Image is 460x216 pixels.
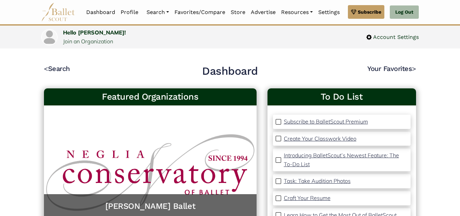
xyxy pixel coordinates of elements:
[284,177,351,184] p: Task: Take Audition Photos
[63,38,113,45] a: Join an Organization
[316,5,342,19] a: Settings
[42,30,57,45] img: profile picture
[248,5,278,19] a: Advertise
[284,152,399,168] p: Introducing BalletScout’s Newest Feature: The To-Do List
[366,33,419,42] a: Account Settings
[284,135,356,142] p: Create Your Classwork Video
[228,5,248,19] a: Store
[278,5,316,19] a: Resources
[412,64,416,73] code: >
[358,8,381,16] span: Subscribe
[284,195,331,201] p: Craft Your Resume
[63,29,126,36] a: Hello [PERSON_NAME]!
[284,151,408,169] a: Introducing BalletScout’s Newest Feature: The To-Do List
[44,64,70,73] a: <Search
[44,64,48,73] code: <
[367,64,416,73] a: Your Favorites
[284,134,356,143] a: Create Your Classwork Video
[351,8,356,16] img: gem.svg
[390,5,419,19] a: Log Out
[284,194,331,203] a: Craft Your Resume
[83,5,118,19] a: Dashboard
[284,177,351,186] a: Task: Take Audition Photos
[51,201,250,212] a: [PERSON_NAME] Ballet
[118,5,141,19] a: Profile
[372,33,419,42] span: Account Settings
[172,5,228,19] a: Favorites/Compare
[284,118,368,125] p: Subscribe to BalletScout Premium
[144,5,172,19] a: Search
[348,5,384,19] a: Subscribe
[202,64,258,78] h2: Dashboard
[49,91,251,103] h3: Featured Organizations
[284,117,368,126] a: Subscribe to BalletScout Premium
[273,91,411,103] a: To Do List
